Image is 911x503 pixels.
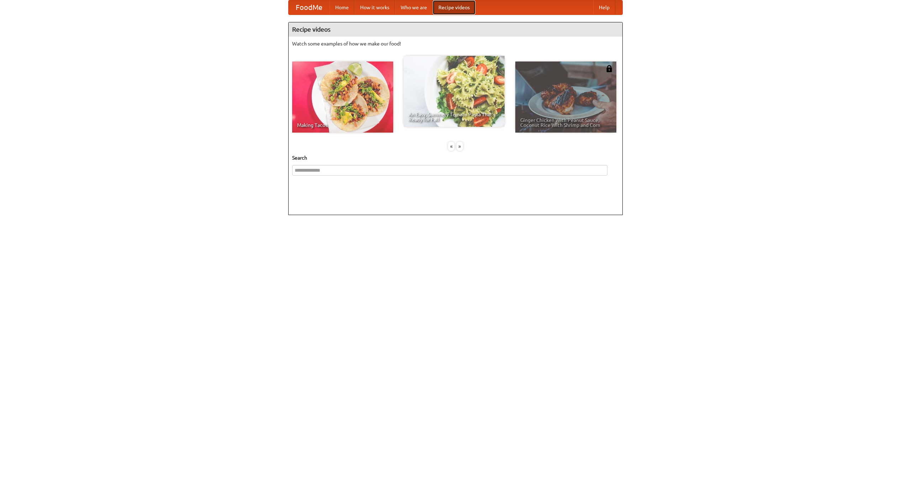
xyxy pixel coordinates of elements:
p: Watch some examples of how we make our food! [292,40,619,47]
span: An Easy, Summery Tomato Pasta That's Ready for Fall [409,112,500,122]
a: How it works [354,0,395,15]
a: FoodMe [289,0,330,15]
h5: Search [292,154,619,161]
span: Making Tacos [297,123,388,128]
a: Help [593,0,615,15]
a: Recipe videos [433,0,475,15]
div: » [457,142,463,151]
a: An Easy, Summery Tomato Pasta That's Ready for Fall [404,56,505,127]
h4: Recipe videos [289,22,622,37]
a: Home [330,0,354,15]
a: Who we are [395,0,433,15]
img: 483408.png [606,65,613,72]
div: « [448,142,454,151]
a: Making Tacos [292,61,393,133]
